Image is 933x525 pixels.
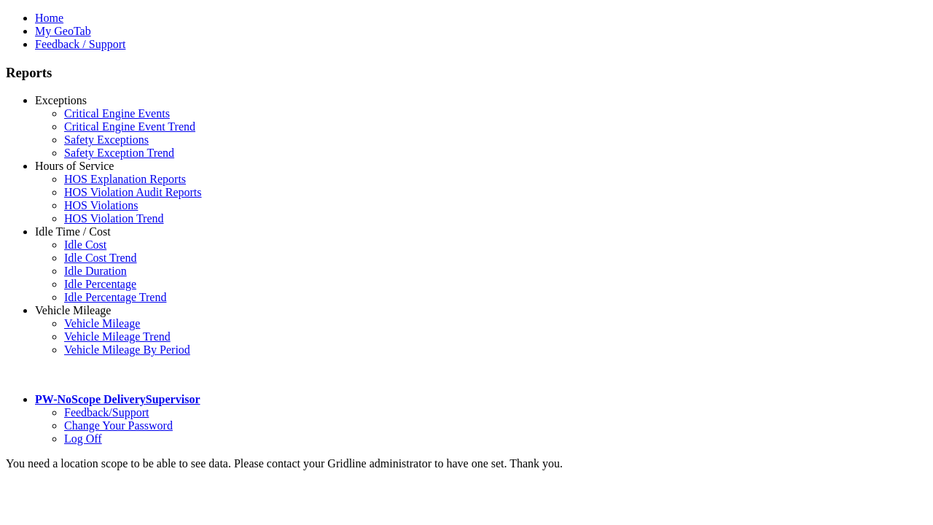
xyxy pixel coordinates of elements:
[6,65,927,81] h3: Reports
[64,343,190,356] a: Vehicle Mileage By Period
[6,457,927,470] div: You need a location scope to be able to see data. Please contact your Gridline administrator to h...
[64,252,137,264] a: Idle Cost Trend
[64,432,102,445] a: Log Off
[64,265,127,277] a: Idle Duration
[64,173,186,185] a: HOS Explanation Reports
[64,238,106,251] a: Idle Cost
[64,133,149,146] a: Safety Exceptions
[35,94,87,106] a: Exceptions
[35,393,200,405] a: PW-NoScope DeliverySupervisor
[64,186,202,198] a: HOS Violation Audit Reports
[64,419,173,432] a: Change Your Password
[64,317,140,330] a: Vehicle Mileage
[64,406,149,419] a: Feedback/Support
[64,278,136,290] a: Idle Percentage
[64,120,195,133] a: Critical Engine Event Trend
[35,38,125,50] a: Feedback / Support
[35,25,91,37] a: My GeoTab
[35,12,63,24] a: Home
[64,212,164,225] a: HOS Violation Trend
[35,304,111,316] a: Vehicle Mileage
[35,160,114,172] a: Hours of Service
[64,107,170,120] a: Critical Engine Events
[35,225,111,238] a: Idle Time / Cost
[64,199,138,211] a: HOS Violations
[64,147,174,159] a: Safety Exception Trend
[64,291,166,303] a: Idle Percentage Trend
[64,330,171,343] a: Vehicle Mileage Trend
